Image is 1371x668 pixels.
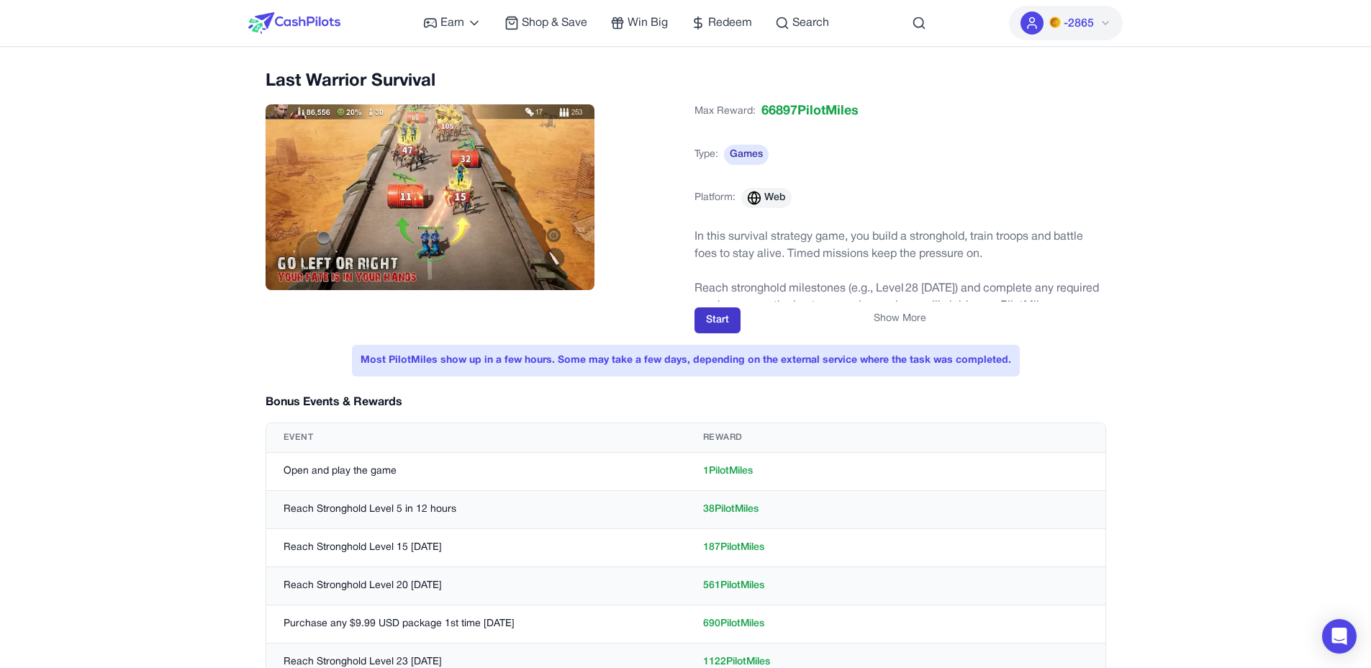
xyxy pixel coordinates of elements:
[266,605,686,644] td: Purchase any $9.99 USD package 1st time [DATE]
[1009,6,1123,40] button: PMs-2865
[694,280,1106,315] p: Reach stronghold milestones (e.g., Level 28 [DATE]) and complete any required purchases; continui...
[764,191,786,205] span: Web
[761,101,859,122] span: 66897 PilotMiles
[266,453,686,491] td: Open and play the game
[686,605,1105,644] td: 690 PilotMiles
[440,14,464,32] span: Earn
[694,228,1106,263] p: In this survival strategy game, you build a stronghold, train troops and battle foes to stay aliv...
[266,104,595,290] img: Last Warrior Survival
[266,394,402,411] h3: Bonus Events & Rewards
[694,191,736,205] span: Platform:
[266,567,686,605] td: Reach Stronghold Level 20 [DATE]
[708,14,752,32] span: Redeem
[266,423,686,453] th: Event
[724,145,769,165] span: Games
[792,14,829,32] span: Search
[522,14,587,32] span: Shop & Save
[266,491,686,529] td: Reach Stronghold Level 5 in 12 hours
[686,423,1105,453] th: Reward
[686,567,1105,605] td: 561 PilotMiles
[691,14,752,32] a: Redeem
[610,14,668,32] a: Win Big
[266,70,677,93] h2: Last Warrior Survival
[1322,619,1357,654] div: Open Intercom Messenger
[686,529,1105,567] td: 187 PilotMiles
[694,307,741,333] button: Start
[874,312,926,326] button: Show More
[248,12,340,34] img: CashPilots Logo
[352,345,1020,376] div: Most PilotMiles show up in a few hours. Some may take a few days, depending on the external servi...
[694,148,718,162] span: Type:
[1049,17,1061,28] img: PMs
[504,14,587,32] a: Shop & Save
[686,453,1105,491] td: 1 PilotMiles
[686,491,1105,529] td: 38 PilotMiles
[775,14,829,32] a: Search
[694,104,756,119] span: Max Reward:
[423,14,481,32] a: Earn
[266,529,686,567] td: Reach Stronghold Level 15 [DATE]
[628,14,668,32] span: Win Big
[1064,15,1094,32] span: -2865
